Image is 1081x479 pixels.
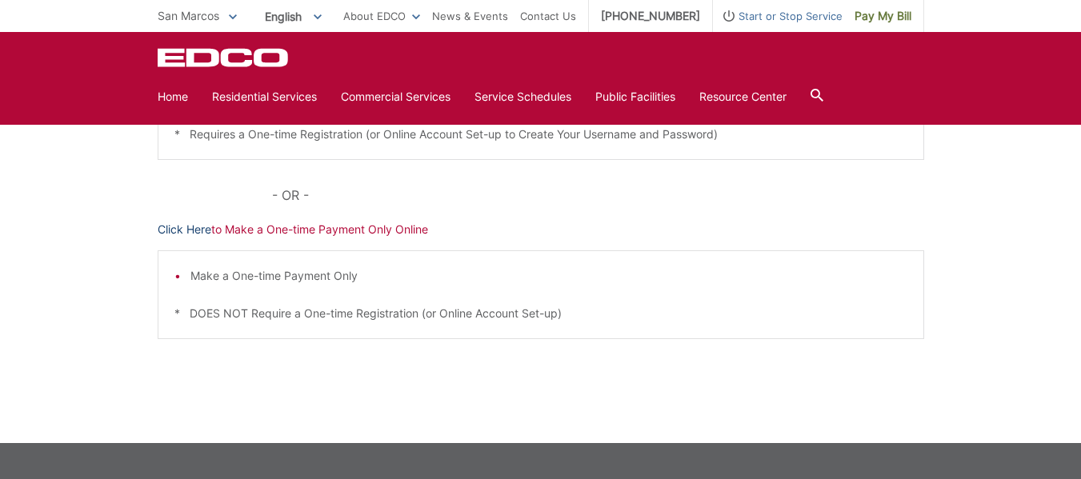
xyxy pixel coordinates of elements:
[474,88,571,106] a: Service Schedules
[520,7,576,25] a: Contact Us
[174,126,907,143] p: * Requires a One-time Registration (or Online Account Set-up to Create Your Username and Password)
[343,7,420,25] a: About EDCO
[341,88,450,106] a: Commercial Services
[212,88,317,106] a: Residential Services
[253,3,334,30] span: English
[699,88,787,106] a: Resource Center
[855,7,911,25] span: Pay My Bill
[158,88,188,106] a: Home
[158,48,290,67] a: EDCD logo. Return to the homepage.
[272,184,923,206] p: - OR -
[174,305,907,322] p: * DOES NOT Require a One-time Registration (or Online Account Set-up)
[595,88,675,106] a: Public Facilities
[158,9,219,22] span: San Marcos
[158,221,924,238] p: to Make a One-time Payment Only Online
[432,7,508,25] a: News & Events
[190,267,907,285] li: Make a One-time Payment Only
[158,221,211,238] a: Click Here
